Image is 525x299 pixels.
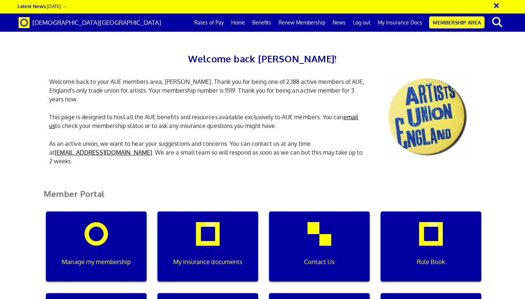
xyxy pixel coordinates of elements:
[274,257,365,267] p: Contact Us
[40,211,152,293] a: Manage my membership
[329,13,349,32] a: News
[44,113,372,130] p: This page is designed to host all the AUE benefits and resources available exclusively to AUE mem...
[486,15,508,30] button: search
[51,257,141,267] p: Manage my membership
[374,13,426,32] a: My Insurance Docs
[191,13,227,32] a: Rates of Pay
[275,13,329,32] a: Renew Membership
[13,13,167,32] a: Brand [DEMOGRAPHIC_DATA][GEOGRAPHIC_DATA]
[44,139,372,166] p: As an active union, we want to hear your suggestions and concerns. You can contact us at any time...
[227,13,249,32] a: Home
[55,149,152,156] a: [EMAIL_ADDRESS][DOMAIN_NAME]
[386,257,476,267] p: Rule Book
[163,257,253,267] p: My insurance documents
[17,3,67,9] a: Latest News:[DATE] →
[349,13,374,32] a: Log out
[375,211,487,293] a: Rule Book
[44,77,372,104] p: Welcome back to your AUE members area, [PERSON_NAME]. Thank you for being one of 2,188 active mem...
[17,3,47,9] strong: Latest News:
[249,13,275,32] a: Benefits
[44,51,481,66] h2: Welcome back [PERSON_NAME]!
[32,19,161,26] span: [DEMOGRAPHIC_DATA][GEOGRAPHIC_DATA]
[429,16,485,28] a: Membership Area
[152,211,264,293] a: My insurance documents
[38,189,487,207] h2: Member Portal
[264,211,375,293] a: Contact Us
